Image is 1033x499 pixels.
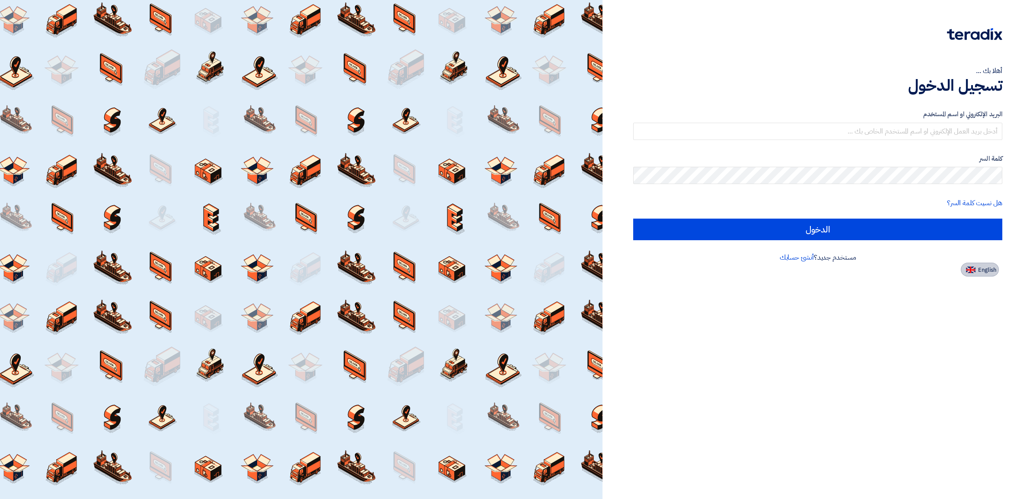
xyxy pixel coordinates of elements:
img: Teradix logo [947,28,1002,40]
h1: تسجيل الدخول [633,76,1002,95]
label: كلمة السر [633,154,1002,164]
div: أهلا بك ... [633,66,1002,76]
div: مستخدم جديد؟ [633,252,1002,263]
img: en-US.png [966,267,976,273]
input: الدخول [633,219,1002,240]
a: أنشئ حسابك [780,252,814,263]
button: English [961,263,999,277]
a: هل نسيت كلمة السر؟ [947,198,1002,208]
label: البريد الإلكتروني او اسم المستخدم [633,109,1002,119]
input: أدخل بريد العمل الإلكتروني او اسم المستخدم الخاص بك ... [633,123,1002,140]
span: English [978,267,996,273]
